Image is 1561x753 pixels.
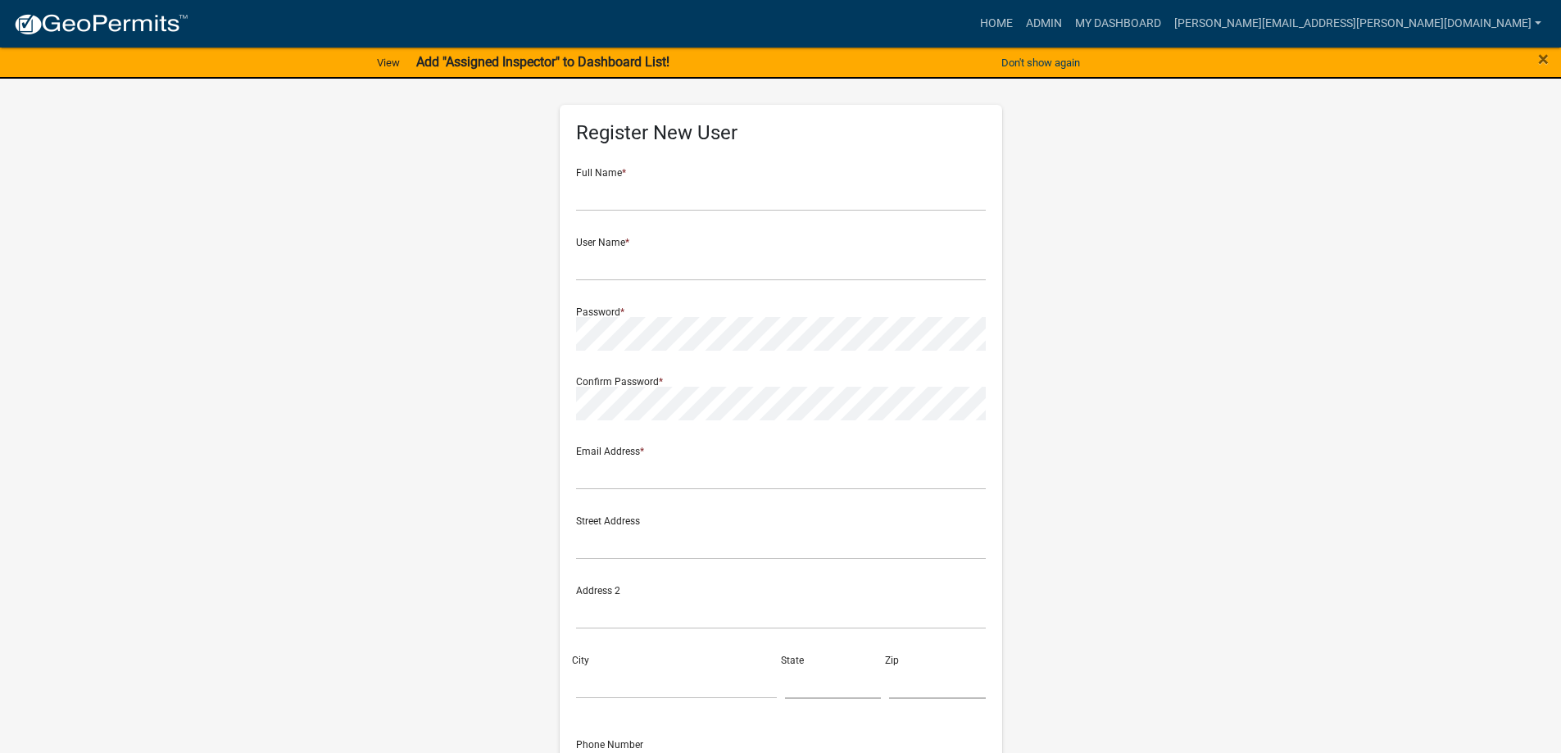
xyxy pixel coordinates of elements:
h5: Register New User [576,121,986,145]
a: Admin [1019,8,1069,39]
strong: Add "Assigned Inspector" to Dashboard List! [416,54,669,70]
button: Close [1538,49,1549,69]
button: Don't show again [995,49,1087,76]
a: [PERSON_NAME][EMAIL_ADDRESS][PERSON_NAME][DOMAIN_NAME] [1168,8,1548,39]
a: Home [973,8,1019,39]
a: View [370,49,406,76]
a: My Dashboard [1069,8,1168,39]
span: × [1538,48,1549,70]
